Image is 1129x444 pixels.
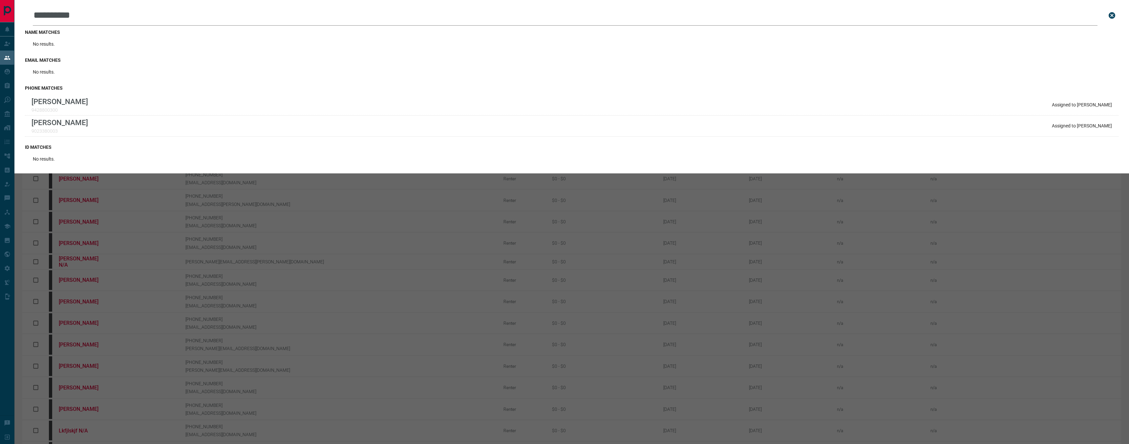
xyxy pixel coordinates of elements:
[25,30,1118,35] h3: name matches
[25,85,1118,91] h3: phone matches
[32,107,88,113] p: 9428800300
[1052,123,1112,128] p: Assigned to [PERSON_NAME]
[1105,9,1118,22] button: close search bar
[1052,102,1112,107] p: Assigned to [PERSON_NAME]
[33,156,55,162] p: No results.
[25,144,1118,150] h3: id matches
[25,57,1118,63] h3: email matches
[32,97,88,106] p: [PERSON_NAME]
[32,118,88,127] p: [PERSON_NAME]
[33,69,55,75] p: No results.
[33,41,55,47] p: No results.
[32,128,88,134] p: 9023380003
